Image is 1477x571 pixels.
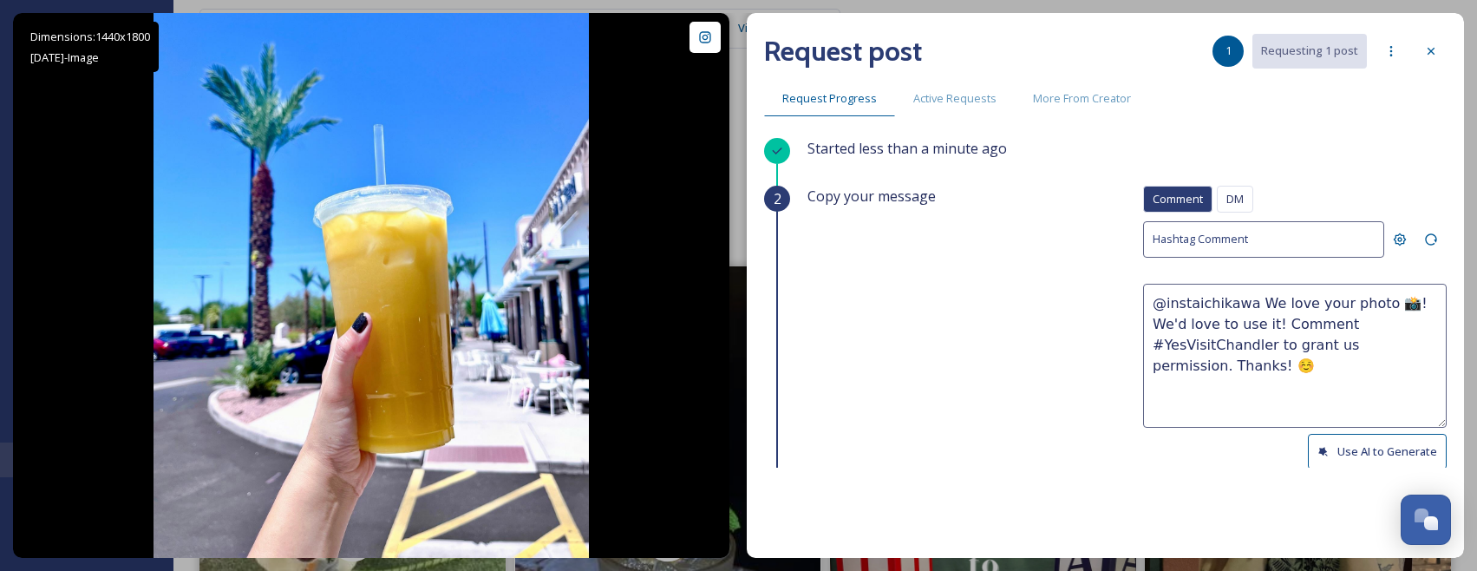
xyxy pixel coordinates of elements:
button: Use AI to Generate [1308,434,1447,469]
img: Never say no to reshly squeezed sugarcane juices [154,13,589,558]
span: Started less than a minute ago [807,139,1007,158]
span: Comment [1153,191,1203,207]
span: Hashtag Comment [1153,231,1248,247]
span: 2 [774,188,781,209]
span: Dimensions: 1440 x 1800 [30,29,150,44]
span: Active Requests [913,90,997,107]
h2: Request post [764,30,922,72]
span: Request Progress [782,90,877,107]
span: [DATE] - Image [30,49,99,65]
span: 1 [1225,43,1232,59]
span: DM [1226,191,1244,207]
button: Requesting 1 post [1252,34,1367,68]
span: Copy your message [807,186,936,207]
textarea: @instaichikawa We love your photo 📸! We'd love to use it! Comment #YesVisitChandler to grant us p... [1143,284,1447,428]
button: Open Chat [1401,495,1451,545]
span: More From Creator [1033,90,1131,107]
